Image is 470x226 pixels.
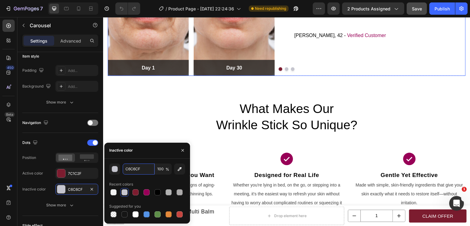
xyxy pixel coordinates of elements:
button: Publish [429,2,455,15]
span: Wrinkle Stick So Unique? [113,101,254,115]
button: Show more [22,200,98,211]
p: Advanced [60,38,81,44]
button: Dot [188,50,192,54]
div: Undo/Redo [115,2,140,15]
button: CLAIM OFFER [306,192,364,205]
span: Product Page - [DATE] 22:24:36 [168,6,234,12]
span: Made with simple, skin-friendly ingredients that give your skin exactly what it needs to restore ... [252,165,360,188]
button: Save [407,2,427,15]
p: Day 1 [5,47,85,54]
button: Dot [176,50,179,54]
span: Gentle Yet Effective [278,155,335,161]
span: / [166,6,167,12]
div: Dots [22,139,39,147]
span: 1 [462,187,467,192]
span: Need republishing [255,6,286,11]
div: Inactive color [109,148,133,153]
div: Recent colors [109,182,133,187]
div: Background [22,82,52,91]
div: Show more [46,99,75,105]
div: Show more [46,202,75,208]
div: C6C6CF [68,187,86,192]
div: 450 [6,65,15,70]
p: Settings [30,38,47,44]
p: Day 30 [91,47,171,54]
span: Save [412,6,422,11]
span: Verified Customer [244,15,283,21]
button: Dot [182,50,185,54]
iframe: Intercom live chat [449,196,464,211]
span: Control where you want to treat visible signs of aging-perfect for droopy eyes, fine lines, and t... [10,165,112,179]
span: Targeted Results, Where you Want [11,155,111,161]
button: increment [290,193,302,205]
input: quantity [257,193,290,205]
div: Beta [5,112,15,117]
input: Eg: FFFFFF [123,164,155,175]
p: Carousel [30,22,82,29]
button: Show more [22,97,98,108]
div: Active color [22,171,43,176]
div: Suggested for you [109,204,141,209]
span: Designed for Real Life [151,155,216,161]
button: 7 [2,2,46,15]
div: Navigation [22,119,50,127]
iframe: Design area [103,17,470,226]
span: [PERSON_NAME], 42 - [191,15,243,21]
div: Item style [22,54,39,59]
span: 2 products assigned [347,6,390,12]
div: Add... [68,84,97,89]
div: Publish [435,6,450,12]
button: decrement [245,193,257,205]
div: Add... [68,68,97,73]
button: 2 products assigned [342,2,404,15]
div: Padding [22,66,45,75]
div: Drop element here [171,196,203,201]
span: % [166,167,169,172]
div: 7C1C2F [68,171,97,176]
div: Inactive color [22,186,46,192]
span: Whether you're lying in bed, on the go, or stepping into a meeting, it's the easiest way to refre... [128,165,239,197]
div: Position [22,155,36,160]
div: CLAIM OFFER [319,195,350,203]
span: What Makes Our [136,85,231,99]
p: 7 [40,5,43,12]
